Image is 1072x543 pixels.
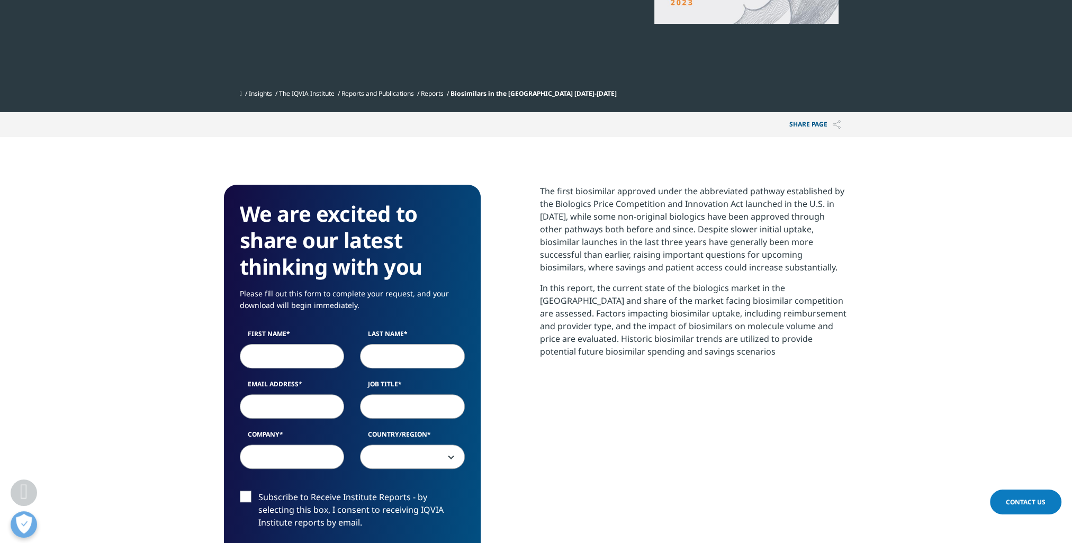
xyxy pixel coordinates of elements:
[240,491,465,535] label: Subscribe to Receive Institute Reports - by selecting this box, I consent to receiving IQVIA Inst...
[990,490,1061,514] a: Contact Us
[540,185,849,282] p: The first biosimilar approved under the abbreviated pathway established by the Biologics Price Co...
[240,430,345,445] label: Company
[341,89,414,98] a: Reports and Publications
[833,120,841,129] img: Share PAGE
[360,430,465,445] label: Country/Region
[1006,497,1046,506] span: Contact Us
[360,379,465,394] label: Job Title
[11,511,37,538] button: Open Preferences
[781,112,849,137] button: Share PAGEShare PAGE
[279,89,335,98] a: The IQVIA Institute
[451,89,617,98] span: Biosimilars in the [GEOGRAPHIC_DATA] [DATE]-[DATE]
[540,282,849,366] p: In this report, the current state of the biologics market in the [GEOGRAPHIC_DATA] and share of t...
[421,89,444,98] a: Reports
[781,112,849,137] p: Share PAGE
[240,288,465,319] p: Please fill out this form to complete your request, and your download will begin immediately.
[360,329,465,344] label: Last Name
[240,379,345,394] label: Email Address
[240,201,465,280] h3: We are excited to share our latest thinking with you
[240,329,345,344] label: First Name
[249,89,272,98] a: Insights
